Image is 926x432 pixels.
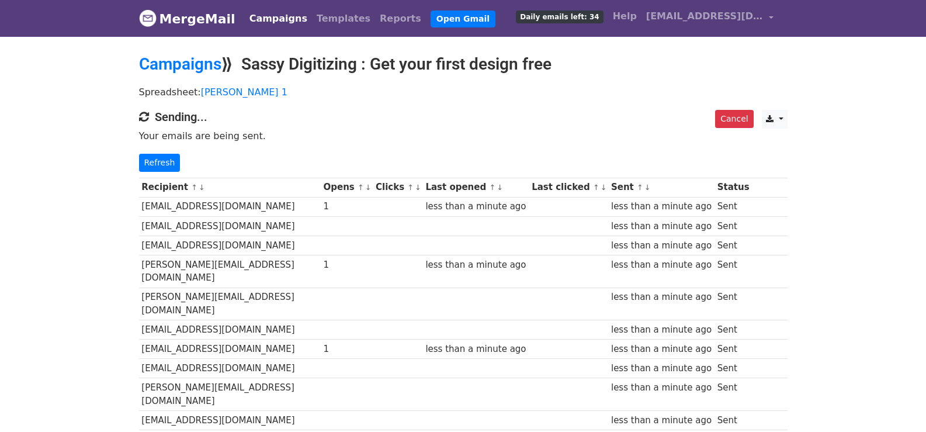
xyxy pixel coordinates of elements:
[646,9,763,23] span: [EMAIL_ADDRESS][DOMAIN_NAME]
[139,378,321,411] td: [PERSON_NAME][EMAIL_ADDRESS][DOMAIN_NAME]
[139,359,321,378] td: [EMAIL_ADDRESS][DOMAIN_NAME]
[139,86,788,98] p: Spreadsheet:
[199,183,205,192] a: ↓
[139,411,321,430] td: [EMAIL_ADDRESS][DOMAIN_NAME]
[715,288,752,320] td: Sent
[365,183,372,192] a: ↓
[608,5,641,28] a: Help
[139,216,321,236] td: [EMAIL_ADDRESS][DOMAIN_NAME]
[245,7,312,30] a: Campaigns
[608,178,715,197] th: Sent
[715,411,752,430] td: Sent
[139,54,221,74] a: Campaigns
[323,258,370,272] div: 1
[644,183,651,192] a: ↓
[139,9,157,27] img: MergeMail logo
[715,359,752,378] td: Sent
[139,6,235,31] a: MergeMail
[715,236,752,255] td: Sent
[425,343,526,356] div: less than a minute ago
[529,178,608,197] th: Last clicked
[611,220,712,233] div: less than a minute ago
[516,11,603,23] span: Daily emails left: 34
[489,183,495,192] a: ↑
[201,87,287,98] a: [PERSON_NAME] 1
[611,414,712,427] div: less than a minute ago
[511,5,608,28] a: Daily emails left: 34
[715,340,752,359] td: Sent
[593,183,599,192] a: ↑
[497,183,503,192] a: ↓
[715,378,752,411] td: Sent
[431,11,495,27] a: Open Gmail
[423,178,529,197] th: Last opened
[611,362,712,375] div: less than a minute ago
[312,7,375,30] a: Templates
[611,200,712,213] div: less than a minute ago
[715,255,752,288] td: Sent
[611,239,712,253] div: less than a minute ago
[191,183,197,192] a: ↑
[611,291,712,304] div: less than a minute ago
[139,154,181,172] a: Refresh
[323,343,370,356] div: 1
[611,381,712,395] div: less than a minute ago
[601,183,607,192] a: ↓
[139,236,321,255] td: [EMAIL_ADDRESS][DOMAIN_NAME]
[611,343,712,356] div: less than a minute ago
[715,178,752,197] th: Status
[375,7,426,30] a: Reports
[321,178,373,197] th: Opens
[611,323,712,337] div: less than a minute ago
[715,216,752,236] td: Sent
[358,183,364,192] a: ↑
[139,340,321,359] td: [EMAIL_ADDRESS][DOMAIN_NAME]
[139,54,788,74] h2: ⟫ Sassy Digitizing : Get your first design free
[139,320,321,340] td: [EMAIL_ADDRESS][DOMAIN_NAME]
[139,255,321,288] td: [PERSON_NAME][EMAIL_ADDRESS][DOMAIN_NAME]
[425,200,526,213] div: less than a minute ago
[139,178,321,197] th: Recipient
[715,197,752,216] td: Sent
[425,258,526,272] div: less than a minute ago
[407,183,414,192] a: ↑
[641,5,778,32] a: [EMAIL_ADDRESS][DOMAIN_NAME]
[715,110,753,128] a: Cancel
[139,288,321,320] td: [PERSON_NAME][EMAIL_ADDRESS][DOMAIN_NAME]
[323,200,370,213] div: 1
[715,320,752,340] td: Sent
[373,178,422,197] th: Clicks
[415,183,421,192] a: ↓
[139,197,321,216] td: [EMAIL_ADDRESS][DOMAIN_NAME]
[139,110,788,124] h4: Sending...
[139,130,788,142] p: Your emails are being sent.
[611,258,712,272] div: less than a minute ago
[637,183,643,192] a: ↑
